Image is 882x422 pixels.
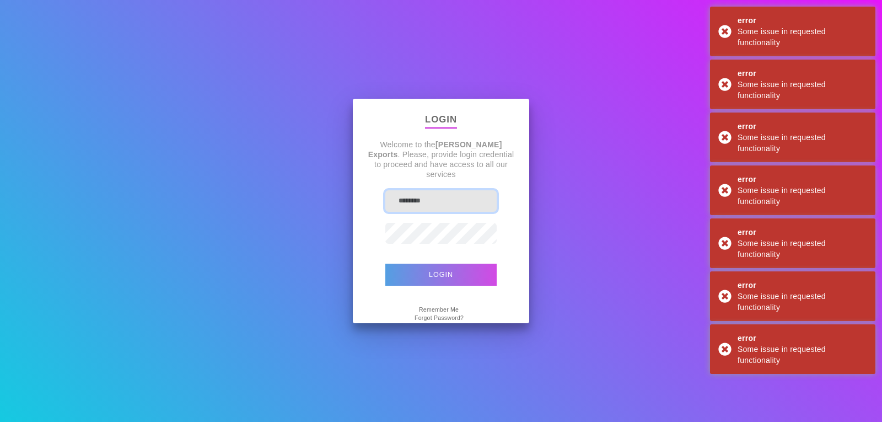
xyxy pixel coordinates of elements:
div: Some issue in requested functionality [738,238,867,260]
div: Some issue in requested functionality [738,291,867,313]
div: error [738,121,867,132]
strong: [PERSON_NAME] Exports [368,140,502,159]
button: Login [385,264,497,286]
div: error [738,280,867,291]
div: error [738,174,867,185]
div: Some issue in requested functionality [738,26,867,48]
div: error [738,68,867,79]
span: Forgot Password? [415,312,464,323]
div: error [738,15,867,26]
span: Remember Me [419,304,459,315]
p: Welcome to the . Please, provide login credential to proceed and have access to all our services [366,140,516,179]
div: Some issue in requested functionality [738,79,867,101]
div: error [738,333,867,344]
div: Some issue in requested functionality [738,344,867,366]
p: Login [425,112,457,129]
div: Some issue in requested functionality [738,185,867,207]
div: Some issue in requested functionality [738,132,867,154]
div: error [738,227,867,238]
